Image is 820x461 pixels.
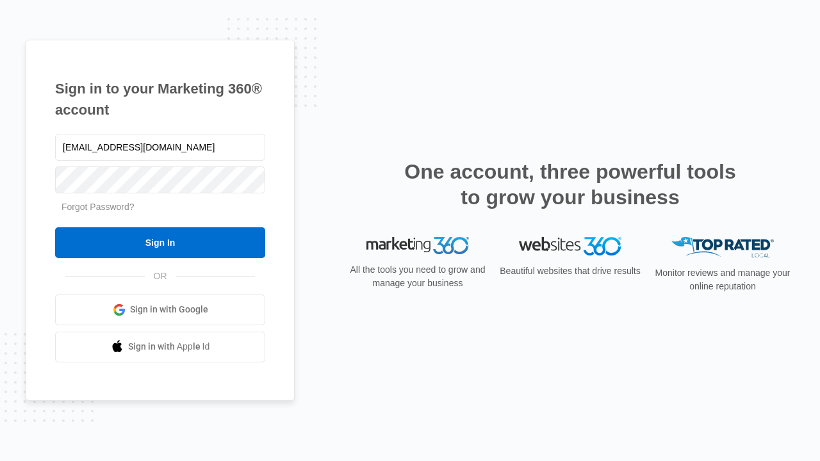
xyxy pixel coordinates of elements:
[671,237,774,258] img: Top Rated Local
[128,340,210,353] span: Sign in with Apple Id
[55,78,265,120] h1: Sign in to your Marketing 360® account
[55,295,265,325] a: Sign in with Google
[145,270,176,283] span: OR
[346,263,489,290] p: All the tools you need to grow and manage your business
[400,159,740,210] h2: One account, three powerful tools to grow your business
[651,266,794,293] p: Monitor reviews and manage your online reputation
[55,332,265,362] a: Sign in with Apple Id
[55,134,265,161] input: Email
[61,202,135,212] a: Forgot Password?
[130,303,208,316] span: Sign in with Google
[519,237,621,255] img: Websites 360
[55,227,265,258] input: Sign In
[498,264,642,278] p: Beautiful websites that drive results
[366,237,469,255] img: Marketing 360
